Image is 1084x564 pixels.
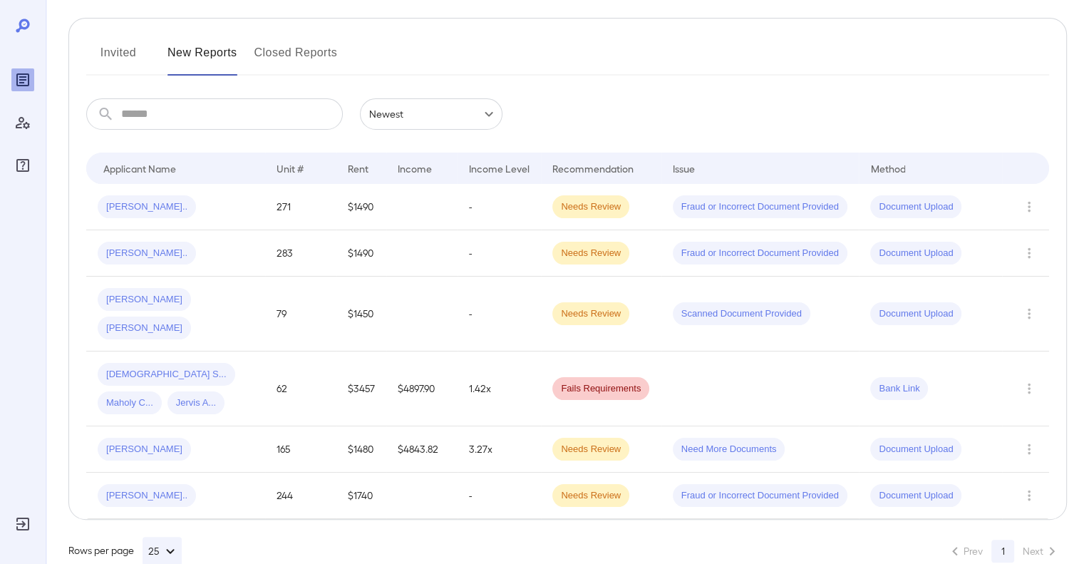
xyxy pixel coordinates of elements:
[458,426,541,473] td: 3.27x
[98,322,191,335] span: [PERSON_NAME]
[552,160,634,177] div: Recommendation
[265,184,336,230] td: 271
[870,200,961,214] span: Document Upload
[458,473,541,519] td: -
[552,382,649,396] span: Fails Requirements
[458,230,541,277] td: -
[98,489,196,503] span: [PERSON_NAME]..
[336,473,386,519] td: $1740
[870,443,961,456] span: Document Upload
[336,352,386,426] td: $3457
[469,160,530,177] div: Income Level
[336,426,386,473] td: $1480
[98,443,191,456] span: [PERSON_NAME]
[336,230,386,277] td: $1490
[265,352,336,426] td: 62
[386,426,458,473] td: $4843.82
[673,489,847,503] span: Fraud or Incorrect Document Provided
[265,277,336,352] td: 79
[552,443,629,456] span: Needs Review
[991,540,1014,563] button: page 1
[254,41,338,76] button: Closed Reports
[265,426,336,473] td: 165
[870,160,905,177] div: Method
[552,200,629,214] span: Needs Review
[1018,195,1041,218] button: Row Actions
[870,489,961,503] span: Document Upload
[1018,484,1041,507] button: Row Actions
[870,307,961,321] span: Document Upload
[98,200,196,214] span: [PERSON_NAME]..
[458,352,541,426] td: 1.42x
[336,277,386,352] td: $1450
[98,247,196,260] span: [PERSON_NAME]..
[398,160,432,177] div: Income
[336,184,386,230] td: $1490
[360,98,502,130] div: Newest
[458,277,541,352] td: -
[86,41,150,76] button: Invited
[98,293,191,307] span: [PERSON_NAME]
[940,540,1067,563] nav: pagination navigation
[98,396,162,410] span: Maholy C...
[552,247,629,260] span: Needs Review
[673,200,847,214] span: Fraud or Incorrect Document Provided
[870,382,928,396] span: Bank Link
[167,41,237,76] button: New Reports
[458,184,541,230] td: -
[673,160,696,177] div: Issue
[673,443,785,456] span: Need More Documents
[167,396,224,410] span: Jervis A...
[386,352,458,426] td: $4897.90
[673,247,847,260] span: Fraud or Incorrect Document Provided
[265,230,336,277] td: 283
[348,160,371,177] div: Rent
[1018,242,1041,265] button: Row Actions
[673,307,810,321] span: Scanned Document Provided
[103,160,176,177] div: Applicant Name
[277,160,304,177] div: Unit #
[11,513,34,535] div: Log Out
[98,368,235,381] span: [DEMOGRAPHIC_DATA] S...
[11,68,34,91] div: Reports
[1018,377,1041,400] button: Row Actions
[11,111,34,134] div: Manage Users
[1018,302,1041,325] button: Row Actions
[1018,438,1041,461] button: Row Actions
[552,307,629,321] span: Needs Review
[265,473,336,519] td: 244
[11,154,34,177] div: FAQ
[552,489,629,503] span: Needs Review
[870,247,961,260] span: Document Upload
